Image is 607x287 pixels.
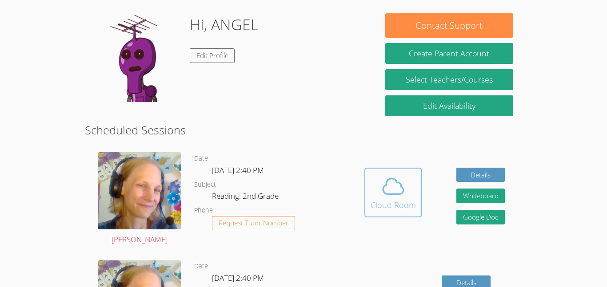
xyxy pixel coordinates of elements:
button: Cloud Room [364,168,422,217]
a: Details [456,168,505,182]
h2: Scheduled Sessions [85,122,522,138]
img: avatar.png [98,152,181,229]
button: Contact Support [385,13,513,38]
span: [DATE] 2:40 PM [212,273,264,283]
a: Google Doc [456,210,505,224]
dt: Date [194,153,208,164]
dt: Phone [194,205,213,216]
dd: Reading: 2nd Grade [212,190,280,205]
button: Request Tutor Number [212,216,295,231]
a: Edit Availability [385,95,513,116]
h1: Hi, ANGEL [190,13,258,36]
a: [PERSON_NAME] [98,152,181,246]
span: [DATE] 2:40 PM [212,165,264,175]
button: Whiteboard [456,189,505,203]
a: Edit Profile [190,48,235,63]
img: default.png [94,13,183,102]
a: Select Teachers/Courses [385,69,513,90]
dt: Date [194,261,208,272]
span: Request Tutor Number [219,220,288,226]
dt: Subject [194,179,216,190]
div: Cloud Room [371,199,416,211]
button: Create Parent Account [385,43,513,64]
